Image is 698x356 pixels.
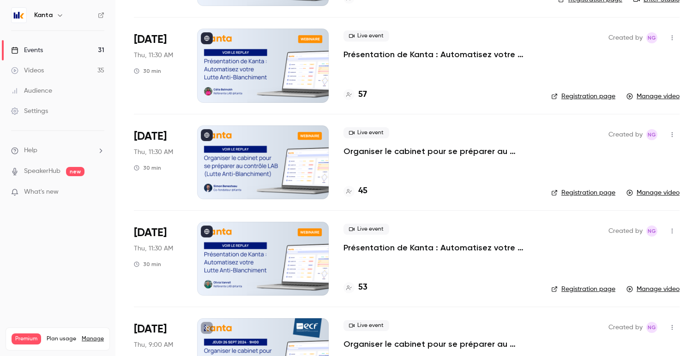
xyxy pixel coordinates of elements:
a: Registration page [551,188,615,197]
span: Nicolas Guitard [646,322,657,333]
span: Premium [12,333,41,344]
h6: Kanta [34,11,53,20]
span: What's new [24,187,59,197]
a: Présentation de Kanta : Automatisez votre Lutte Anti-Blanchiment [343,242,536,253]
a: Registration page [551,285,615,294]
span: NG [648,225,656,237]
a: Présentation de Kanta : Automatisez votre Lutte Anti-Blanchiment [343,49,536,60]
div: Events [11,46,43,55]
div: Oct 31 Thu, 11:30 AM (Europe/Paris) [134,125,182,199]
a: Manage video [626,92,680,101]
span: [DATE] [134,129,167,144]
div: 30 min [134,67,161,75]
span: NG [648,322,656,333]
span: Created by [608,129,643,140]
a: SpeakerHub [24,166,60,176]
span: [DATE] [134,322,167,337]
span: NG [648,129,656,140]
span: Live event [343,320,389,331]
span: Created by [608,32,643,43]
span: new [66,167,84,176]
span: Live event [343,30,389,42]
span: Nicolas Guitard [646,225,657,237]
span: Created by [608,225,643,237]
span: Thu, 11:30 AM [134,244,173,253]
span: Plan usage [47,335,76,343]
span: Help [24,146,37,155]
span: [DATE] [134,225,167,240]
div: 30 min [134,164,161,172]
a: 45 [343,185,367,197]
a: 53 [343,281,367,294]
div: Nov 7 Thu, 11:30 AM (Europe/Paris) [134,29,182,102]
a: Organiser le cabinet pour se préparer au contrôle LAB (lutte anti-blanchiment) [343,146,536,157]
div: Audience [11,86,52,95]
div: Videos [11,66,44,75]
span: Live event [343,127,389,138]
span: Live event [343,224,389,235]
span: Thu, 9:00 AM [134,340,173,350]
a: Manage video [626,285,680,294]
a: Manage video [626,188,680,197]
span: [DATE] [134,32,167,47]
span: Thu, 11:30 AM [134,148,173,157]
span: Nicolas Guitard [646,129,657,140]
a: Registration page [551,92,615,101]
h4: 57 [358,89,367,101]
div: 30 min [134,261,161,268]
span: Nicolas Guitard [646,32,657,43]
li: help-dropdown-opener [11,146,104,155]
h4: 53 [358,281,367,294]
span: Created by [608,322,643,333]
a: Organiser le cabinet pour se préparer au contrôle LAB (lutte anti-blanchiment) [343,338,536,350]
div: Oct 24 Thu, 11:30 AM (Europe/Paris) [134,222,182,296]
a: Manage [82,335,104,343]
span: Thu, 11:30 AM [134,51,173,60]
img: Kanta [12,8,26,23]
div: Settings [11,107,48,116]
span: NG [648,32,656,43]
a: 57 [343,89,367,101]
h4: 45 [358,185,367,197]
